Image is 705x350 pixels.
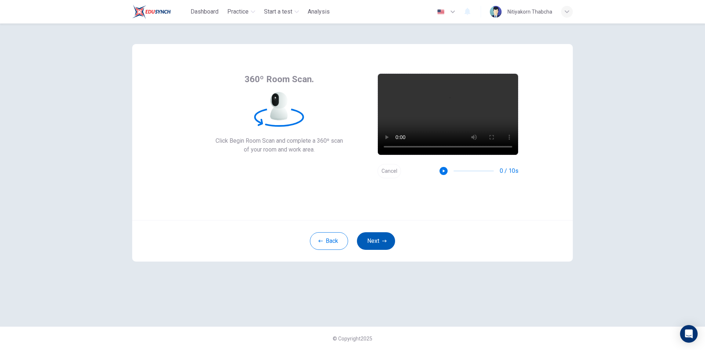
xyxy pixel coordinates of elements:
span: Practice [227,7,249,16]
img: Profile picture [490,6,502,18]
button: Analysis [305,5,333,18]
button: Next [357,232,395,250]
button: Back [310,232,348,250]
span: Dashboard [191,7,218,16]
div: Nitiyakorn Thabcha [507,7,552,16]
button: Start a test [261,5,302,18]
img: en [436,9,445,15]
img: Train Test logo [132,4,171,19]
button: Practice [224,5,258,18]
button: Dashboard [188,5,221,18]
span: 360º Room Scan. [245,73,314,85]
span: Start a test [264,7,292,16]
div: Open Intercom Messenger [680,325,698,343]
a: Train Test logo [132,4,188,19]
span: of your room and work area. [216,145,343,154]
span: © Copyright 2025 [333,336,372,342]
span: Click Begin Room Scan and complete a 360º scan [216,136,343,145]
span: Analysis [308,7,330,16]
span: 0 / 10s [500,167,518,175]
button: Cancel [377,164,401,178]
